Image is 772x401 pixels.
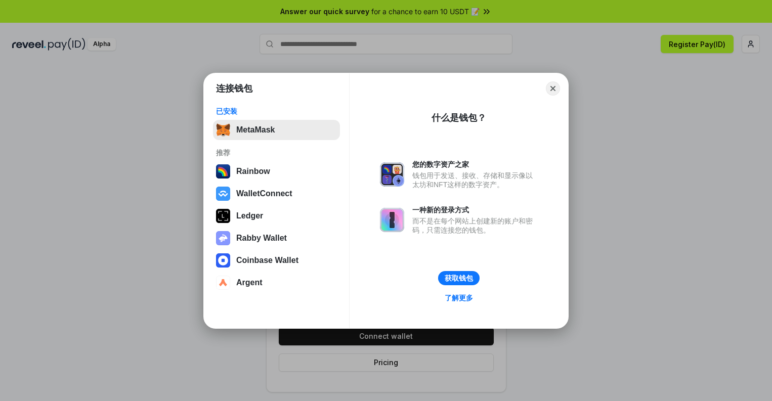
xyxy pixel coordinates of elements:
button: Rabby Wallet [213,228,340,248]
button: WalletConnect [213,184,340,204]
div: 什么是钱包？ [432,112,486,124]
div: Ledger [236,211,263,220]
button: 获取钱包 [438,271,480,285]
div: 已安装 [216,107,337,116]
button: MetaMask [213,120,340,140]
div: WalletConnect [236,189,292,198]
button: Rainbow [213,161,340,182]
img: svg+xml,%3Csvg%20width%3D%2228%22%20height%3D%2228%22%20viewBox%3D%220%200%2028%2028%22%20fill%3D... [216,253,230,268]
img: svg+xml,%3Csvg%20width%3D%2228%22%20height%3D%2228%22%20viewBox%3D%220%200%2028%2028%22%20fill%3D... [216,187,230,201]
div: 一种新的登录方式 [412,205,538,214]
h1: 连接钱包 [216,82,252,95]
div: 您的数字资产之家 [412,160,538,169]
img: svg+xml,%3Csvg%20xmlns%3D%22http%3A%2F%2Fwww.w3.org%2F2000%2Fsvg%22%20fill%3D%22none%22%20viewBox... [380,208,404,232]
div: 钱包用于发送、接收、存储和显示像以太坊和NFT这样的数字资产。 [412,171,538,189]
button: Close [546,81,560,96]
img: svg+xml,%3Csvg%20width%3D%2228%22%20height%3D%2228%22%20viewBox%3D%220%200%2028%2028%22%20fill%3D... [216,276,230,290]
img: svg+xml,%3Csvg%20width%3D%22120%22%20height%3D%22120%22%20viewBox%3D%220%200%20120%20120%22%20fil... [216,164,230,179]
img: svg+xml,%3Csvg%20xmlns%3D%22http%3A%2F%2Fwww.w3.org%2F2000%2Fsvg%22%20width%3D%2228%22%20height%3... [216,209,230,223]
img: svg+xml,%3Csvg%20xmlns%3D%22http%3A%2F%2Fwww.w3.org%2F2000%2Fsvg%22%20fill%3D%22none%22%20viewBox... [380,162,404,187]
a: 了解更多 [439,291,479,304]
button: Ledger [213,206,340,226]
div: MetaMask [236,125,275,135]
div: Coinbase Wallet [236,256,298,265]
img: svg+xml,%3Csvg%20xmlns%3D%22http%3A%2F%2Fwww.w3.org%2F2000%2Fsvg%22%20fill%3D%22none%22%20viewBox... [216,231,230,245]
img: svg+xml,%3Csvg%20fill%3D%22none%22%20height%3D%2233%22%20viewBox%3D%220%200%2035%2033%22%20width%... [216,123,230,137]
button: Coinbase Wallet [213,250,340,271]
div: 了解更多 [445,293,473,302]
button: Argent [213,273,340,293]
div: 而不是在每个网站上创建新的账户和密码，只需连接您的钱包。 [412,216,538,235]
div: 推荐 [216,148,337,157]
div: Argent [236,278,263,287]
div: Rainbow [236,167,270,176]
div: 获取钱包 [445,274,473,283]
div: Rabby Wallet [236,234,287,243]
